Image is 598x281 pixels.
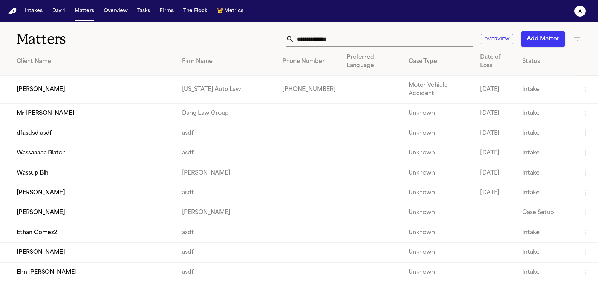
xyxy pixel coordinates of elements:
[176,104,277,123] td: Dang Law Group
[176,163,277,183] td: [PERSON_NAME]
[517,123,576,143] td: Intake
[403,163,475,183] td: Unknown
[282,57,336,66] div: Phone Number
[475,143,517,163] td: [DATE]
[134,5,153,17] button: Tasks
[17,30,178,48] h1: Matters
[480,53,512,70] div: Date of Loss
[101,5,130,17] button: Overview
[475,76,517,104] td: [DATE]
[72,5,97,17] button: Matters
[403,223,475,242] td: Unknown
[517,203,576,223] td: Case Setup
[176,203,277,223] td: [PERSON_NAME]
[517,76,576,104] td: Intake
[176,123,277,143] td: asdf
[176,223,277,242] td: asdf
[517,183,576,203] td: Intake
[517,104,576,123] td: Intake
[403,123,475,143] td: Unknown
[176,243,277,262] td: asdf
[157,5,176,17] button: Firms
[517,223,576,242] td: Intake
[176,183,277,203] td: asdf
[475,163,517,183] td: [DATE]
[403,76,475,104] td: Motor Vehicle Accident
[517,243,576,262] td: Intake
[521,31,565,47] button: Add Matter
[8,8,17,15] img: Finch Logo
[403,143,475,163] td: Unknown
[180,5,210,17] button: The Flock
[517,143,576,163] td: Intake
[17,57,171,66] div: Client Name
[409,57,469,66] div: Case Type
[517,163,576,183] td: Intake
[475,104,517,123] td: [DATE]
[8,8,17,15] a: Home
[481,34,513,45] button: Overview
[403,203,475,223] td: Unknown
[403,104,475,123] td: Unknown
[277,76,341,104] td: [PHONE_NUMBER]
[403,183,475,203] td: Unknown
[176,143,277,163] td: asdf
[475,183,517,203] td: [DATE]
[182,57,271,66] div: Firm Name
[347,53,398,70] div: Preferred Language
[176,76,277,104] td: [US_STATE] Auto Law
[475,123,517,143] td: [DATE]
[22,5,45,17] button: Intakes
[522,57,570,66] div: Status
[49,5,68,17] button: Day 1
[403,243,475,262] td: Unknown
[214,5,246,17] button: crownMetrics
